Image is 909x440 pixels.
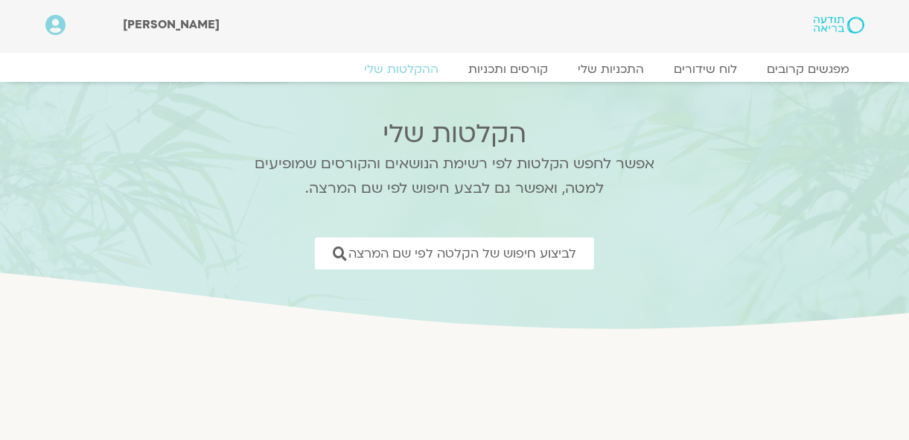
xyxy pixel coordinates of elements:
nav: Menu [45,62,864,77]
a: ההקלטות שלי [349,62,453,77]
span: [PERSON_NAME] [123,16,220,33]
h2: הקלטות שלי [235,119,674,149]
a: לביצוע חיפוש של הקלטה לפי שם המרצה [315,237,594,270]
a: לוח שידורים [659,62,752,77]
a: התכניות שלי [563,62,659,77]
a: מפגשים קרובים [752,62,864,77]
p: אפשר לחפש הקלטות לפי רשימת הנושאים והקורסים שמופיעים למטה, ואפשר גם לבצע חיפוש לפי שם המרצה. [235,152,674,201]
a: קורסים ותכניות [453,62,563,77]
span: לביצוע חיפוש של הקלטה לפי שם המרצה [348,246,576,261]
